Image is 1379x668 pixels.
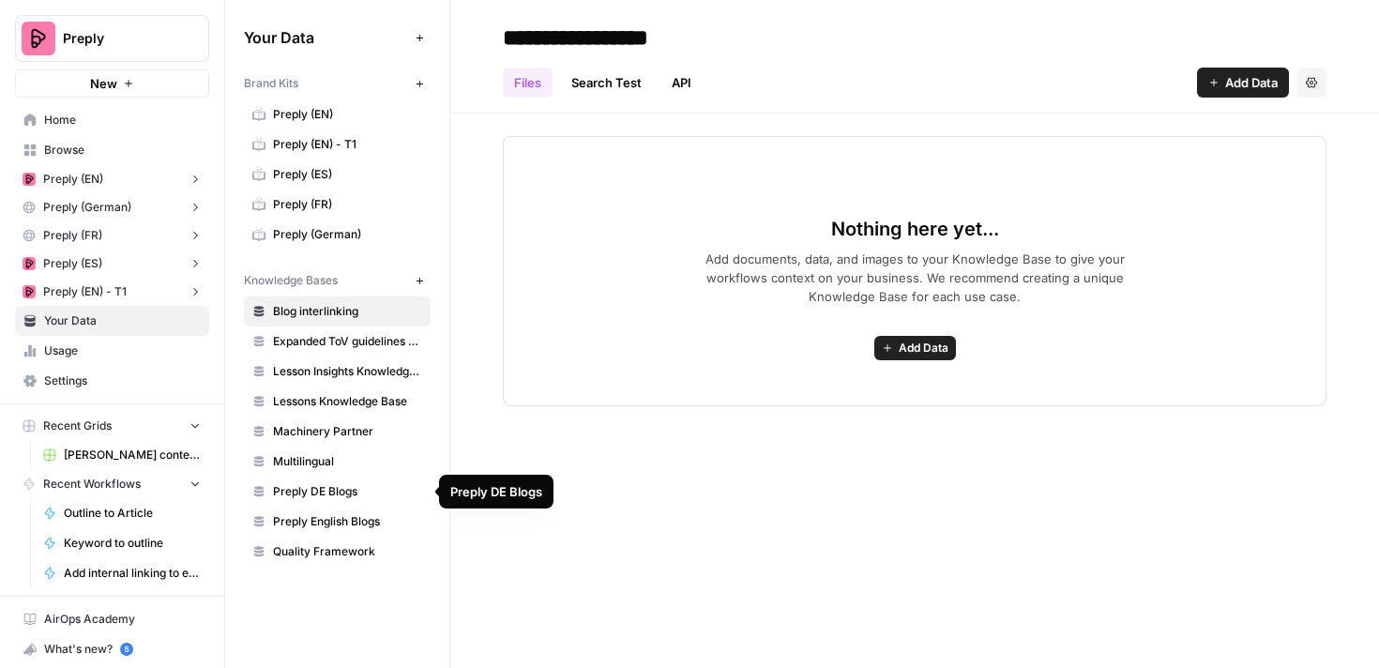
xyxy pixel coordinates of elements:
span: Knowledge Bases [244,272,338,289]
span: Preply (German) [43,199,131,216]
span: Settings [44,372,201,389]
button: Preply (ES) [15,250,209,278]
a: Browse [15,135,209,165]
a: Your Data [15,306,209,336]
a: Lesson Insights Knowledge Base [244,357,431,387]
span: Add documents, data, and images to your Knowledge Base to give your workflows context on your bus... [674,250,1155,306]
a: Blog interlinking [244,296,431,326]
img: mhz6d65ffplwgtj76gcfkrq5icux [23,173,36,186]
span: Add Data [899,340,948,357]
span: Nothing here yet... [831,216,999,242]
button: Preply (German) [15,193,209,221]
button: Preply (EN) [15,165,209,193]
span: Outline to Article [64,505,201,522]
span: Preply (ES) [273,166,422,183]
span: Multilingual [273,453,422,470]
button: Workspace: Preply [15,15,209,62]
span: Preply (German) [273,226,422,243]
span: Preply (EN) - T1 [273,136,422,153]
button: Preply (FR) [15,221,209,250]
button: What's new? 5 [15,634,209,664]
img: Preply Logo [22,22,55,55]
a: Home [15,105,209,135]
span: Lesson Insights Knowledge Base [273,363,422,380]
a: Keyword to outline [35,528,209,558]
span: Preply [63,29,176,48]
span: Preply (EN) - T1 [43,283,127,300]
a: Quality Framework [244,537,431,567]
span: Recent Workflows [43,476,141,493]
div: What's new? [16,635,208,663]
span: Lessons Knowledge Base [273,393,422,410]
button: Preply (EN) - T1 [15,278,209,306]
a: Add internal linking to existing articles [35,558,209,588]
span: Preply (FR) [273,196,422,213]
a: API [660,68,703,98]
a: Outline to Article [35,498,209,528]
button: Add Data [874,336,956,360]
span: Keyword to outline [64,535,201,552]
button: New [15,69,209,98]
img: mhz6d65ffplwgtj76gcfkrq5icux [23,257,36,270]
span: Brand Kits [244,75,298,92]
span: Your Data [244,26,408,49]
span: Quality Framework [273,543,422,560]
a: Preply (ES) [244,159,431,190]
span: Browse [44,142,201,159]
span: Machinery Partner [273,423,422,440]
a: Multilingual [244,447,431,477]
span: Add Data [1225,73,1278,92]
button: Recent Workflows [15,470,209,498]
a: Preply (EN) - T1 [244,129,431,159]
span: Preply (EN) [43,171,103,188]
a: 5 [120,643,133,656]
span: Preply (ES) [43,255,102,272]
text: 5 [124,645,129,654]
a: AirOps Academy [15,604,209,634]
a: Settings [15,366,209,396]
a: Preply English Blogs [244,507,431,537]
img: mhz6d65ffplwgtj76gcfkrq5icux [23,285,36,298]
a: Machinery Partner [244,417,431,447]
button: Add Data [1197,68,1289,98]
span: AirOps Academy [44,611,201,628]
a: Files [503,68,553,98]
a: Preply (EN) [244,99,431,129]
button: Recent Grids [15,412,209,440]
span: Preply (EN) [273,106,422,123]
a: Search Test [560,68,653,98]
span: New [90,74,117,93]
span: Preply DE Blogs [273,483,422,500]
span: Add internal linking to existing articles [64,565,201,582]
span: Home [44,112,201,129]
span: Your Data [44,312,201,329]
span: Recent Grids [43,417,112,434]
a: [PERSON_NAME] content interlinking test - new content [35,440,209,470]
a: Preply (German) [244,220,431,250]
a: Preply (FR) [244,190,431,220]
a: Preply DE Blogs [244,477,431,507]
span: Expanded ToV guidelines for AI [273,333,422,350]
span: Blog interlinking [273,303,422,320]
span: Preply (FR) [43,227,102,244]
span: Usage [44,342,201,359]
a: Lessons Knowledge Base [244,387,431,417]
span: Preply English Blogs [273,513,422,530]
span: [PERSON_NAME] content interlinking test - new content [64,447,201,463]
a: Expanded ToV guidelines for AI [244,326,431,357]
a: Usage [15,336,209,366]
